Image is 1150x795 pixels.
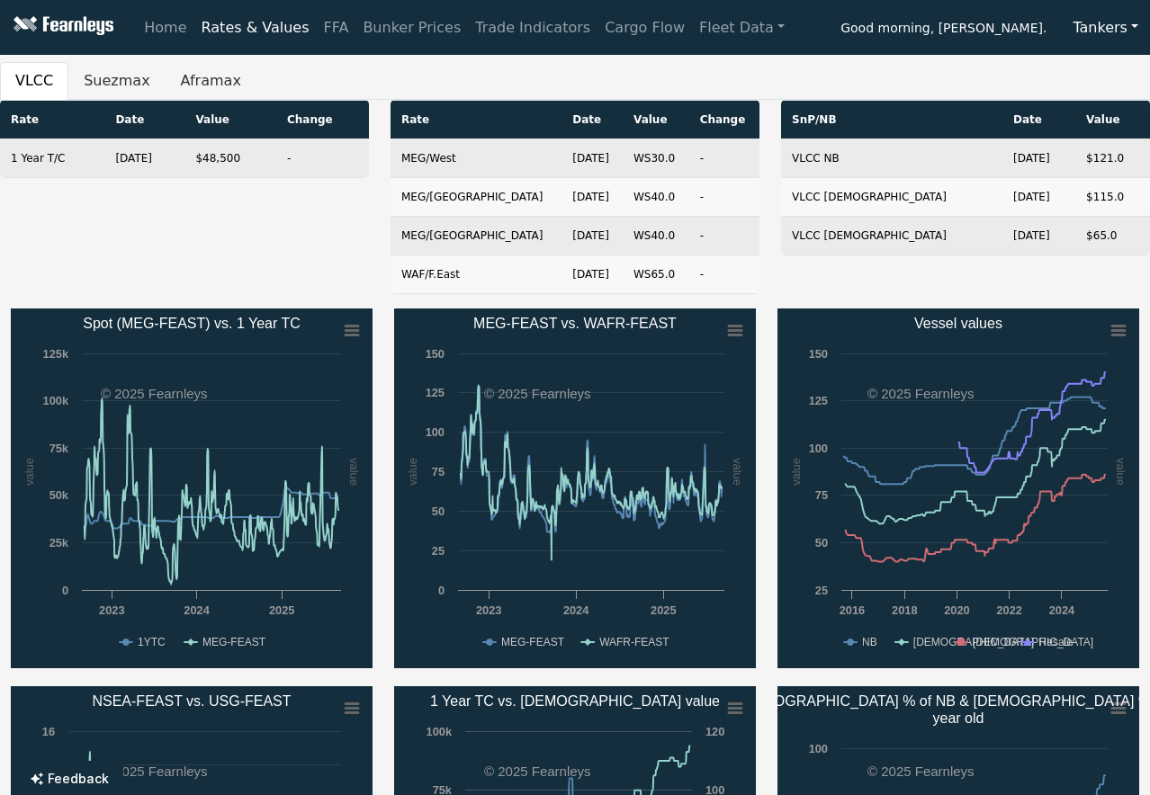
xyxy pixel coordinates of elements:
[689,217,759,255] td: -
[689,255,759,294] td: -
[623,101,689,139] th: Value
[101,386,208,401] text: © 2025 Fearnleys
[391,255,562,294] td: WAF/F.East
[473,316,677,331] text: MEG-FEAST vs. WAFR-FEAST
[815,584,828,597] text: 25
[432,505,445,518] text: 50
[809,347,828,361] text: 150
[43,347,69,361] text: 125k
[42,758,56,772] text: 14
[432,544,445,558] text: 25
[391,217,562,255] td: MEG/[GEOGRAPHIC_DATA]
[184,139,276,178] td: $48,500
[1002,101,1075,139] th: Date
[43,394,69,407] text: 100k
[194,10,317,46] a: Rates & Values
[501,636,565,648] text: MEG-FEAST
[92,693,291,709] text: NSEA-FEAST vs. USG-FEAST
[563,603,589,617] text: 2024
[438,584,445,597] text: 0
[809,442,828,455] text: 100
[1061,11,1150,45] button: Tankers
[815,536,828,549] text: 50
[781,217,1002,255] td: VLCC [DEMOGRAPHIC_DATA]
[562,255,623,294] td: [DATE]
[276,101,369,139] th: Change
[914,316,1002,331] text: Vessel values
[1075,101,1150,139] th: Value
[138,636,166,648] text: 1YTC
[137,10,193,46] a: Home
[1075,139,1150,178] td: $121.0
[562,217,623,255] td: [DATE]
[276,139,369,178] td: -
[426,347,445,361] text: 150
[944,603,969,617] text: 2020
[562,101,623,139] th: Date
[777,308,1139,668] svg: Vessel values
[468,10,597,46] a: Trade Indicators
[997,603,1022,617] text: 2022
[9,16,113,39] img: Fearnleys Logo
[355,10,468,46] a: Bunker Prices
[391,101,562,139] th: Rate
[689,139,759,178] td: -
[692,10,792,46] a: Fleet Data
[809,394,828,407] text: 125
[862,636,877,648] text: NB
[705,725,724,738] text: 120
[394,308,756,668] svg: MEG-FEAST vs. WAFR-FEAST
[1002,178,1075,217] td: [DATE]
[476,603,501,617] text: 2023
[166,62,256,100] button: Aframax
[1075,178,1150,217] td: $115.0
[809,742,828,755] text: 100
[347,458,361,486] text: value
[426,386,445,399] text: 125
[1039,636,1074,648] text: Resale
[623,139,689,178] td: WS 30.0
[840,14,1047,45] span: Good morning, [PERSON_NAME].
[597,10,692,46] a: Cargo Flow
[623,178,689,217] td: WS 40.0
[426,425,445,439] text: 100
[269,603,294,617] text: 2025
[731,458,744,486] text: value
[599,636,669,648] text: WAFR-FEAST
[202,636,266,648] text: MEG-FEAST
[99,603,124,617] text: 2023
[789,458,803,486] text: value
[406,458,419,486] text: value
[651,603,676,617] text: 2025
[484,386,591,401] text: © 2025 Fearnleys
[42,725,55,738] text: 16
[22,458,36,486] text: value
[101,764,208,779] text: © 2025 Fearnleys
[1002,139,1075,178] td: [DATE]
[68,62,165,100] button: Suezmax
[1002,217,1075,255] td: [DATE]
[184,101,276,139] th: Value
[781,139,1002,178] td: VLCC NB
[391,139,562,178] td: MEG/West
[840,603,865,617] text: 2016
[781,178,1002,217] td: VLCC [DEMOGRAPHIC_DATA]
[83,316,301,331] text: Spot (MEG-FEAST) vs. 1 Year TC
[892,603,917,617] text: 2018
[391,178,562,217] td: MEG/[GEOGRAPHIC_DATA]
[689,101,759,139] th: Change
[913,636,1034,648] text: [DEMOGRAPHIC_DATA]
[781,101,1002,139] th: SnP/NB
[562,178,623,217] td: [DATE]
[317,10,356,46] a: FFA
[49,536,69,549] text: 25k
[432,465,445,478] text: 75
[867,386,975,401] text: © 2025 Fearnleys
[484,764,591,779] text: © 2025 Fearnleys
[62,584,68,597] text: 0
[973,636,1093,648] text: [DEMOGRAPHIC_DATA]
[49,442,69,455] text: 75k
[562,139,623,178] td: [DATE]
[427,725,453,738] text: 100k
[430,693,720,710] text: 1 Year TC vs. [DEMOGRAPHIC_DATA] value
